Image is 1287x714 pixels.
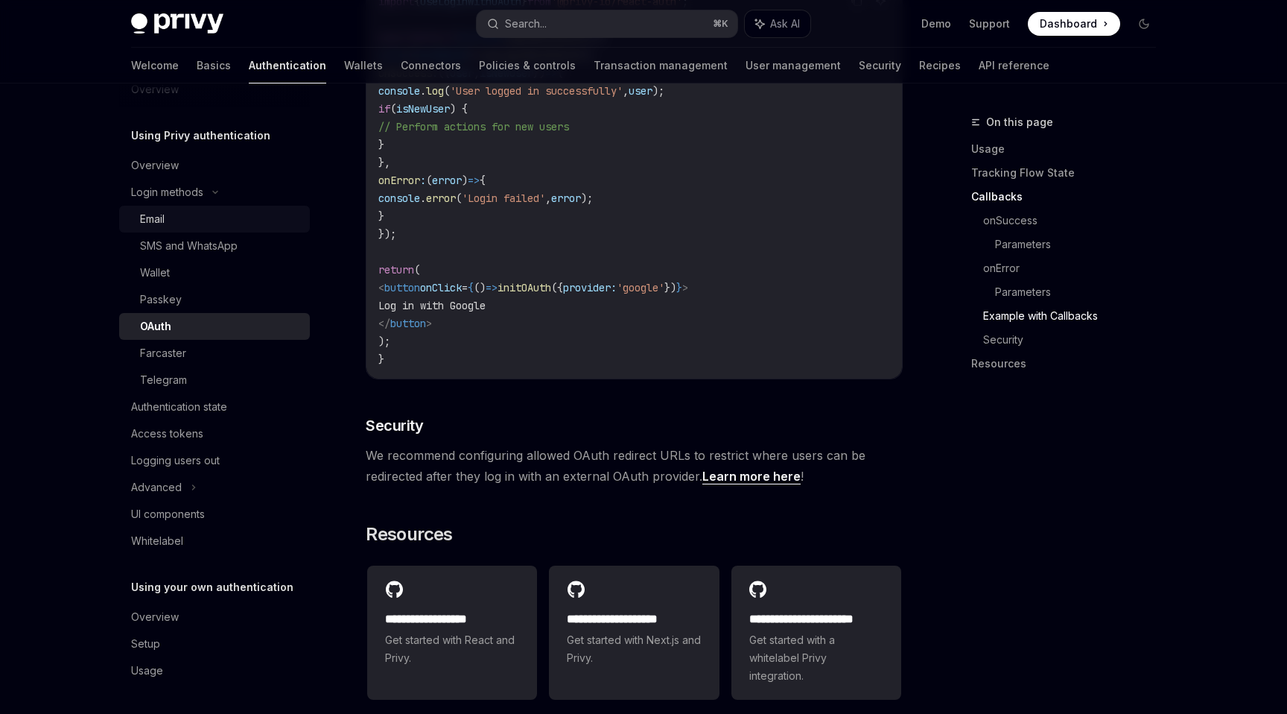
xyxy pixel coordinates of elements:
[995,280,1168,304] a: Parameters
[378,353,384,366] span: }
[581,192,593,205] span: );
[119,501,310,528] a: UI components
[119,259,310,286] a: Wallet
[745,10,810,37] button: Ask AI
[366,445,903,487] span: We recommend configuring allowed OAuth redirect URLs to restrict where users can be redirected af...
[140,237,238,255] div: SMS and WhatsApp
[426,317,432,330] span: >
[746,48,841,83] a: User management
[567,631,701,667] span: Get started with Next.js and Privy.
[401,48,461,83] a: Connectors
[545,192,551,205] span: ,
[119,313,310,340] a: OAuth
[131,578,293,596] h5: Using your own authentication
[378,138,384,151] span: }
[378,174,420,187] span: onError
[983,256,1168,280] a: onError
[971,137,1168,161] a: Usage
[426,174,432,187] span: (
[479,48,576,83] a: Policies & controls
[378,317,390,330] span: </
[983,328,1168,352] a: Security
[971,352,1168,376] a: Resources
[197,48,231,83] a: Basics
[414,263,420,277] span: (
[551,192,581,205] span: error
[629,84,652,98] span: user
[140,371,187,389] div: Telegram
[420,84,426,98] span: .
[477,10,737,37] button: Search...⌘K
[594,48,728,83] a: Transaction management
[119,394,310,420] a: Authentication state
[995,233,1168,256] a: Parameters
[131,127,270,145] h5: Using Privy authentication
[456,192,462,205] span: (
[390,102,396,116] span: (
[131,478,182,496] div: Advanced
[432,174,462,187] span: error
[396,102,450,116] span: isNewUser
[664,281,676,294] span: })
[119,206,310,233] a: Email
[131,662,163,680] div: Usage
[426,84,444,98] span: log
[131,48,179,83] a: Welcome
[119,152,310,179] a: Overview
[450,102,468,116] span: ) {
[366,415,423,436] span: Security
[119,657,310,684] a: Usage
[378,227,396,241] span: });
[378,120,569,133] span: // Perform actions for new users
[119,367,310,394] a: Telegram
[617,281,664,294] span: 'google'
[919,48,961,83] a: Recipes
[131,157,179,174] div: Overview
[344,48,383,83] a: Wallets
[983,209,1168,233] a: onSuccess
[420,192,426,205] span: .
[551,281,563,294] span: ({
[749,631,883,685] span: Get started with a whitelabel Privy integration.
[498,281,551,294] span: initOAuth
[462,174,468,187] span: )
[131,635,160,653] div: Setup
[420,174,426,187] span: :
[119,233,310,259] a: SMS and WhatsApp
[969,16,1010,31] a: Support
[366,522,453,546] span: Resources
[468,174,480,187] span: =>
[986,113,1053,131] span: On this page
[652,84,664,98] span: );
[1132,12,1156,36] button: Toggle dark mode
[462,281,468,294] span: =
[378,102,390,116] span: if
[770,16,800,31] span: Ask AI
[983,304,1168,328] a: Example with Callbacks
[462,192,545,205] span: 'Login failed'
[623,84,629,98] span: ,
[131,183,203,201] div: Login methods
[119,528,310,555] a: Whitelabel
[378,156,390,169] span: },
[131,13,223,34] img: dark logo
[140,291,182,309] div: Passkey
[468,281,474,294] span: {
[420,281,462,294] span: onClick
[378,281,384,294] span: <
[119,340,310,367] a: Farcaster
[702,469,801,484] a: Learn more here
[378,84,420,98] span: console
[378,192,420,205] span: console
[480,174,486,187] span: {
[450,84,623,98] span: 'User logged in successfully'
[979,48,1049,83] a: API reference
[385,631,519,667] span: Get started with React and Privy.
[131,398,227,416] div: Authentication state
[378,299,486,312] span: Log in with Google
[713,18,728,30] span: ⌘ K
[1028,12,1120,36] a: Dashboard
[971,185,1168,209] a: Callbacks
[140,317,171,335] div: OAuth
[682,281,688,294] span: >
